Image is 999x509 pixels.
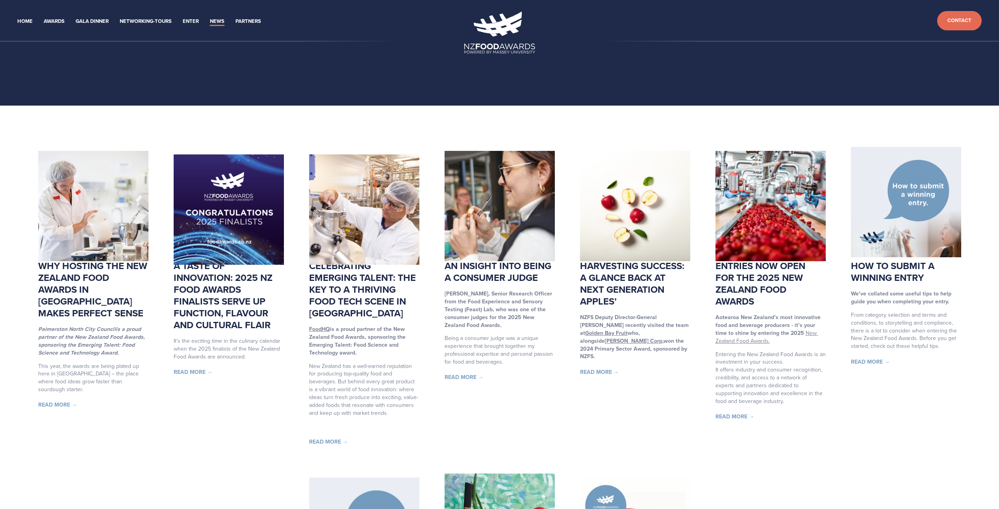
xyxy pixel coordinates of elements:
a: An insight into being a consumer judge [445,259,551,284]
img: How to submit a winning entry [851,147,961,257]
a: News [210,17,224,26]
p: This year, the awards are being plated up here in [GEOGRAPHIC_DATA] – the place where food ideas ... [38,362,148,394]
a: New Zealand Food Awards. [715,329,818,345]
a: Why hosting the New Zealand Food Awards in [GEOGRAPHIC_DATA] makes perfect sense [38,259,147,320]
a: Golden Bay Fruit [585,329,628,337]
a: A taste of innovation: 2025 NZ Food Awards finalists serve up function, flavour and cultural flair [174,259,272,332]
img: Celebrating Emerging Talent: The Key to a thriving food tech scene in New Zealand [309,154,419,265]
a: Harvesting success: A glance back at Next Generation Apples’ [580,259,684,308]
strong: who, alongside [580,329,641,345]
strong: Aotearoa New Zealand’s most innovative food and beverage producers - it’s your time to shine by e... [715,313,822,337]
p: From category selection and terms and conditions, to storytelling and compliance, there is a lot ... [851,311,961,350]
em: is a proud partner of the New Zealand Food Awards, sponsoring the Emerging Talent: Food Science a... [38,325,146,357]
a: Celebrating Emerging Talent: The Key to a thriving food tech scene in [GEOGRAPHIC_DATA] [309,259,416,320]
p: New Zealand has a well-earned reputation for producing top-quality food and beverages. But behind... [309,362,419,417]
p: Entering the New Zealand Food Awards is an investment in your success. It offers industry and con... [715,351,826,405]
a: Home [17,17,33,26]
a: Palmerston North City Council [38,325,116,333]
u: , [662,337,664,345]
a: Read More → [580,368,619,376]
p: It's the exciting time in the culinary calendar when the 2025 finalists of the New Zealand Food A... [174,337,284,361]
a: Read More → [445,373,484,381]
img: Entries now open for the 2025 New Zealand Food Awards [715,151,826,261]
p: Being a consumer judge was a unique experience that brought together my professional expertise an... [445,334,555,366]
a: Read More → [174,368,213,376]
a: Entries now open for the 2025 New Zealand Food Awards [715,259,805,308]
a: FoodHQ [309,325,330,333]
strong: won the 2024 Primary Sector Award, sponsored by NZFS. [580,337,689,360]
a: How to submit a winning entry [851,259,934,284]
a: Contact [937,11,982,30]
img: A taste of innovation: 2025 NZ Food Awards finalists serve up function, flavour and cultural flair [174,154,284,265]
a: Read More → [309,438,348,446]
a: Partners [235,17,261,26]
strong: is a proud partner of the New Zealand Food Awards, sponsoring the Emerging Talent: Food Science a... [309,325,407,357]
img: Harvesting success: A glance back at Next Generation Apples’ [580,151,690,261]
img: Why hosting the New Zealand Food Awards in Palmy makes perfect sense [38,151,148,261]
a: Networking-Tours [120,17,172,26]
strong: We’ve collated some useful tips to help guide you when completing your entry. [851,290,953,305]
a: Awards [44,17,65,26]
a: Read More → [38,401,77,409]
img: An insight into being a consumer judge [445,151,555,261]
strong: NZFS Deputy Director-General [PERSON_NAME] recently visited the team at [580,313,690,337]
a: Read More → [851,358,890,366]
a: Read More → [715,412,754,420]
a: Enter [183,17,199,26]
a: Gala Dinner [76,17,109,26]
a: [PERSON_NAME] Corp [605,337,662,345]
strong: [PERSON_NAME], Senior Research Officer from the Food Experience and Sensory Testing (Feast) Lab, ... [445,290,554,329]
